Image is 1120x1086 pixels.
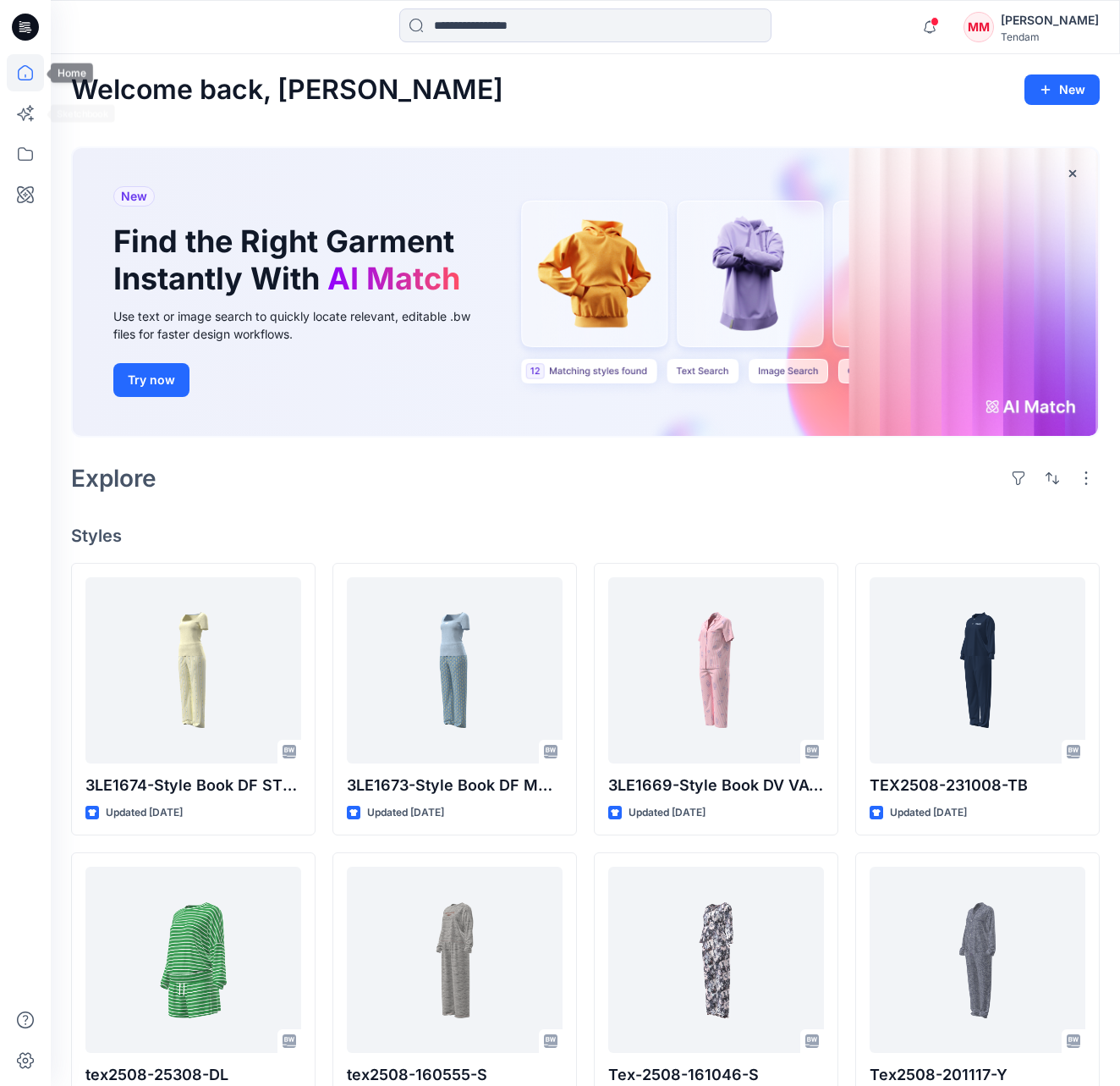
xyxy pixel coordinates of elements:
a: tex2508-25308-DL [85,867,301,1053]
a: 3LE1669-Style Book DV VACATION PJ FR [608,577,824,764]
p: Updated [DATE] [890,804,967,822]
h4: Styles [71,526,1100,546]
button: Try now [113,363,189,397]
a: tex2508-160555-S [347,867,563,1053]
div: Tendam [1001,30,1099,43]
a: 3LE1674-Style Book DF STRIPES-DESERT PJ FR [85,577,301,764]
span: New [121,186,147,207]
p: 3LE1673-Style Book DF MOOD PJ FR [347,774,563,797]
p: Updated [DATE] [629,804,705,822]
span: AI Match [327,260,460,297]
p: 3LE1669-Style Book DV VACATION PJ FR [608,774,824,797]
div: [PERSON_NAME] [1001,10,1099,30]
a: Tex-2508-161046-S [608,867,824,1053]
p: Updated [DATE] [367,804,444,822]
a: TEX2508-231008-TB [870,577,1085,764]
p: TEX2508-231008-TB [870,774,1085,797]
h2: Welcome back, [PERSON_NAME] [71,74,503,106]
p: 3LE1674-Style Book DF STRIPES-DESERT PJ FR [85,774,301,797]
a: 3LE1673-Style Book DF MOOD PJ FR [347,577,563,764]
div: MM [964,12,994,42]
a: Tex2508-201117-Y [870,867,1085,1053]
h2: Explore [71,465,156,492]
p: Updated [DATE] [106,804,183,822]
h1: Find the Right Garment Instantly With [113,223,469,296]
div: Use text or image search to quickly locate relevant, editable .bw files for faster design workflows. [113,307,494,343]
button: New [1024,74,1100,105]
